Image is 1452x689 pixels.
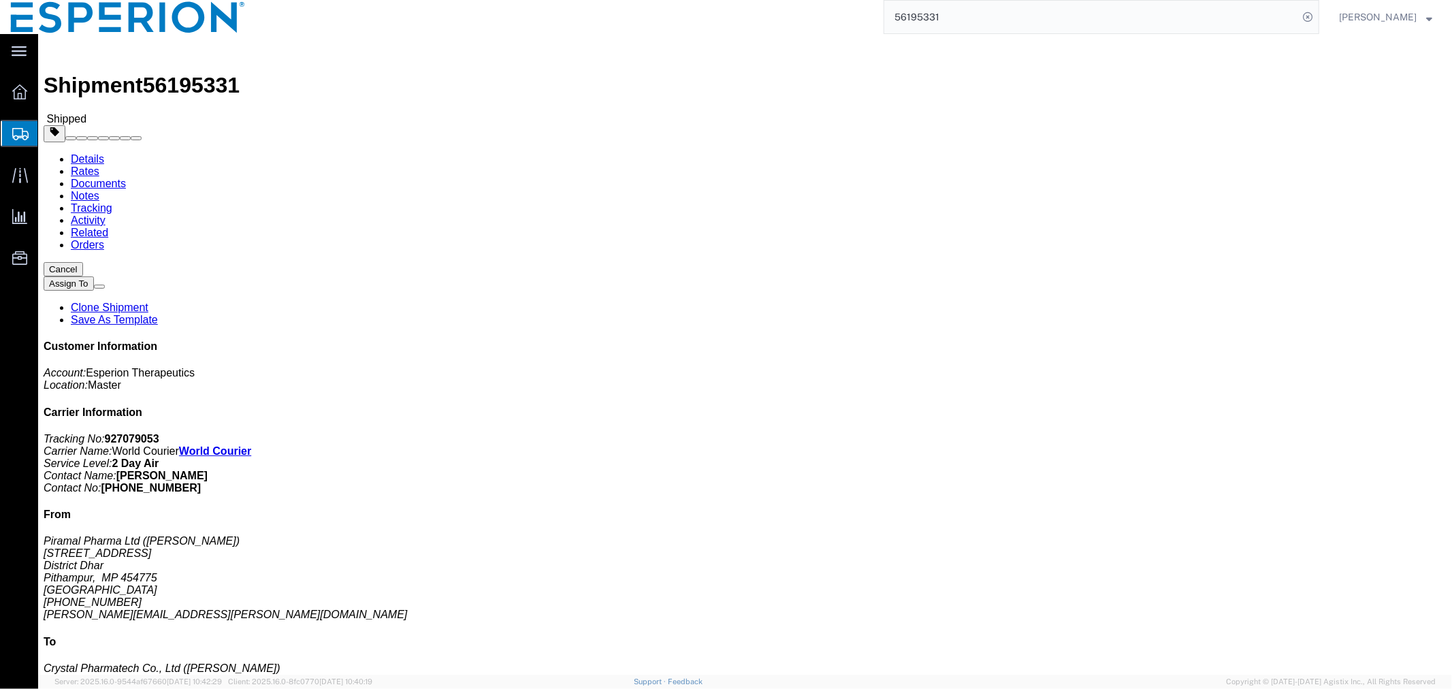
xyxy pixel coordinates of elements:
[1339,10,1417,25] span: Alexandra Breaux
[54,677,222,686] span: Server: 2025.16.0-9544af67660
[228,677,372,686] span: Client: 2025.16.0-8fc0770
[634,677,668,686] a: Support
[1338,9,1433,25] button: [PERSON_NAME]
[38,34,1452,675] iframe: FS Legacy Container
[884,1,1298,33] input: Search for shipment number, reference number
[167,677,222,686] span: [DATE] 10:42:29
[319,677,372,686] span: [DATE] 10:40:19
[668,677,703,686] a: Feedback
[1226,676,1436,688] span: Copyright © [DATE]-[DATE] Agistix Inc., All Rights Reserved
